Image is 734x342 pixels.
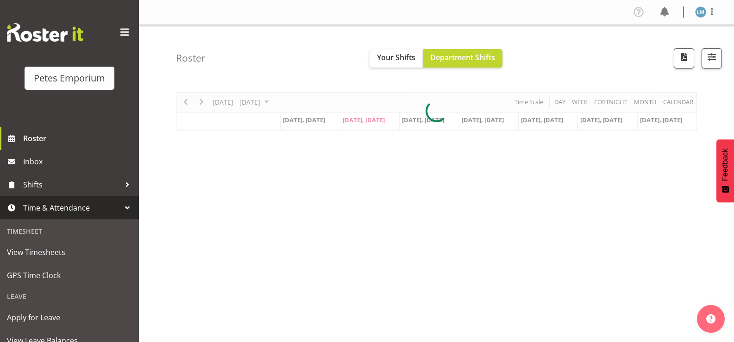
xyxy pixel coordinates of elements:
span: Shifts [23,178,120,192]
span: View Timesheets [7,245,132,259]
span: Your Shifts [377,52,415,62]
img: help-xxl-2.png [706,314,715,323]
span: Time & Attendance [23,201,120,215]
button: Filter Shifts [702,48,722,68]
img: lianne-morete5410.jpg [695,6,706,18]
button: Download a PDF of the roster according to the set date range. [674,48,694,68]
div: Timesheet [2,222,137,241]
span: Apply for Leave [7,311,132,324]
a: Apply for Leave [2,306,137,329]
button: Your Shifts [370,49,423,68]
span: Department Shifts [430,52,495,62]
div: Leave [2,287,137,306]
span: Inbox [23,155,134,168]
h4: Roster [176,53,206,63]
a: GPS Time Clock [2,264,137,287]
span: Roster [23,131,134,145]
button: Department Shifts [423,49,502,68]
img: Rosterit website logo [7,23,83,42]
span: Feedback [721,149,729,181]
a: View Timesheets [2,241,137,264]
span: GPS Time Clock [7,268,132,282]
div: Petes Emporium [34,71,105,85]
button: Feedback - Show survey [716,139,734,202]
